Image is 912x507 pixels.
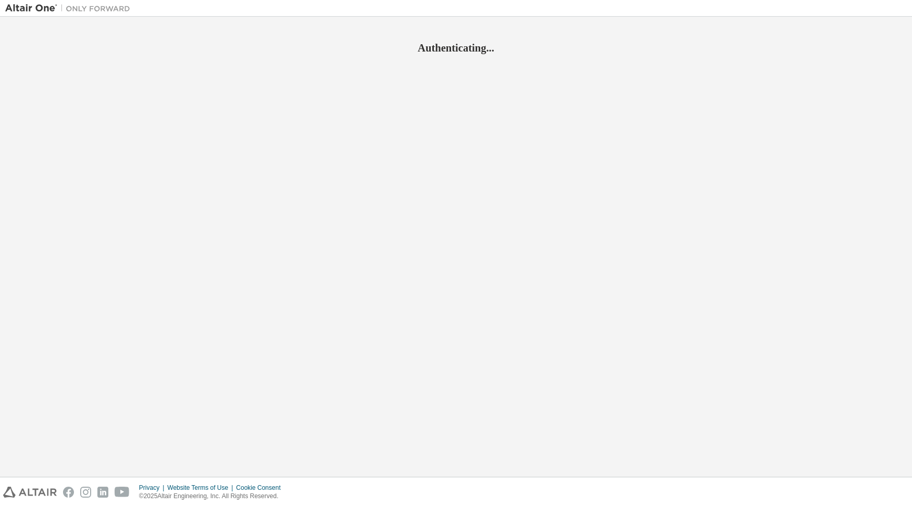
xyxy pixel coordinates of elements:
img: altair_logo.svg [3,487,57,498]
img: facebook.svg [63,487,74,498]
img: Altair One [5,3,135,14]
img: linkedin.svg [97,487,108,498]
img: instagram.svg [80,487,91,498]
p: © 2025 Altair Engineering, Inc. All Rights Reserved. [139,492,287,501]
div: Privacy [139,484,167,492]
div: Website Terms of Use [167,484,236,492]
div: Cookie Consent [236,484,286,492]
img: youtube.svg [115,487,130,498]
h2: Authenticating... [5,41,907,55]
